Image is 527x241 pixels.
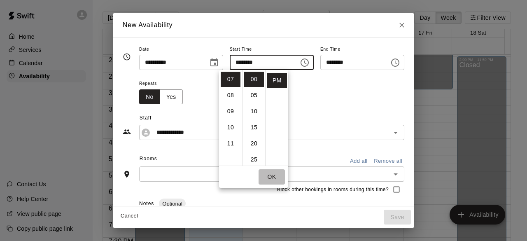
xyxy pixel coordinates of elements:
li: 9 hours [221,104,240,119]
li: 7 hours [221,72,240,87]
span: Optional [159,201,185,207]
span: Start Time [230,44,314,55]
button: Cancel [116,210,142,222]
ul: Select meridiem [265,70,288,166]
button: Add all [345,155,372,168]
li: 5 minutes [244,88,264,103]
button: Remove all [372,155,404,168]
h6: New Availability [123,20,173,30]
button: Close [394,18,409,33]
button: No [139,89,160,105]
button: Yes [160,89,183,105]
span: Date [139,44,223,55]
svg: Staff [123,128,131,136]
li: 0 minutes [244,72,264,87]
button: Choose time, selected time is 7:30 PM [387,54,403,71]
li: 20 minutes [244,136,264,151]
li: 11 hours [221,136,240,151]
span: Block other bookings in rooms during this time? [277,186,389,194]
li: 8 hours [221,88,240,103]
li: PM [267,73,287,88]
div: outlined button group [139,89,183,105]
ul: Select minutes [242,70,265,166]
button: Open [390,127,401,138]
span: End Time [320,44,404,55]
button: Open [390,168,401,180]
button: Choose time, selected time is 7:00 PM [296,54,313,71]
svg: Timing [123,53,131,61]
span: Notes [139,201,154,206]
li: 10 minutes [244,104,264,119]
span: Rooms [140,156,157,161]
ul: Select hours [219,70,242,166]
li: 15 minutes [244,120,264,135]
span: Staff [140,112,404,125]
li: 25 minutes [244,152,264,167]
span: Repeats [139,78,189,89]
button: OK [259,169,285,185]
svg: Rooms [123,170,131,178]
li: 10 hours [221,120,240,135]
button: Choose date, selected date is Oct 15, 2025 [206,54,222,71]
